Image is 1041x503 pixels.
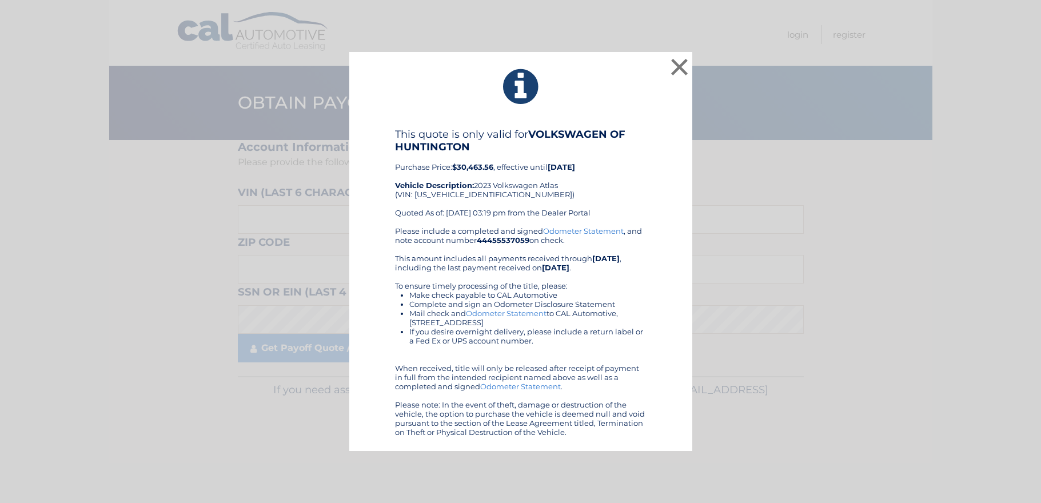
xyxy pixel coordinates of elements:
li: Mail check and to CAL Automotive, [STREET_ADDRESS] [409,309,647,327]
b: [DATE] [542,263,569,272]
a: Odometer Statement [480,382,561,391]
li: Complete and sign an Odometer Disclosure Statement [409,300,647,309]
div: Please include a completed and signed , and note account number on check. This amount includes al... [395,226,647,437]
b: VOLKSWAGEN OF HUNTINGTON [395,128,625,153]
a: Odometer Statement [466,309,547,318]
button: × [668,55,691,78]
strong: Vehicle Description: [395,181,474,190]
b: [DATE] [548,162,575,171]
b: $30,463.56 [452,162,493,171]
div: Purchase Price: , effective until 2023 Volkswagen Atlas (VIN: [US_VEHICLE_IDENTIFICATION_NUMBER])... [395,128,647,226]
a: Odometer Statement [543,226,624,235]
li: Make check payable to CAL Automotive [409,290,647,300]
b: [DATE] [592,254,620,263]
li: If you desire overnight delivery, please include a return label or a Fed Ex or UPS account number. [409,327,647,345]
h4: This quote is only valid for [395,128,647,153]
b: 44455537059 [477,235,529,245]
